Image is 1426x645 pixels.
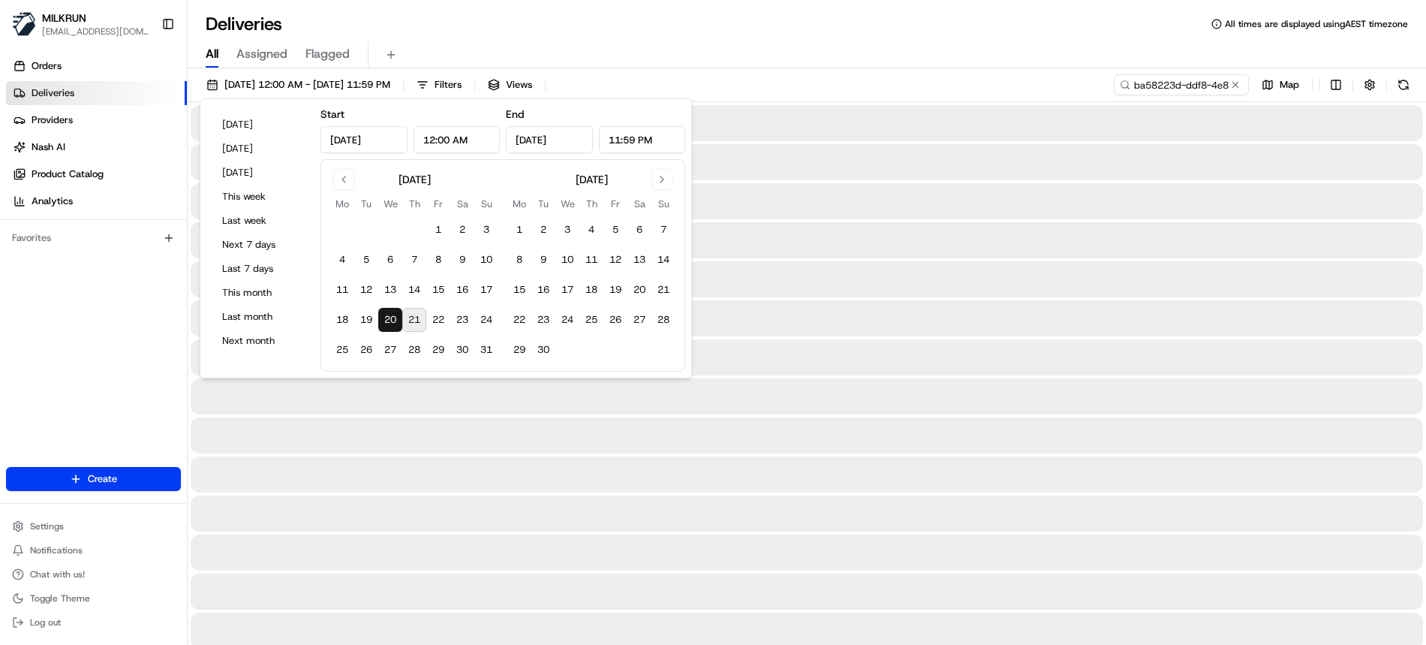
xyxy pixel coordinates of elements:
[555,248,579,272] button: 10
[450,278,474,302] button: 16
[354,338,378,362] button: 26
[531,278,555,302] button: 16
[6,612,181,633] button: Log out
[6,189,187,213] a: Analytics
[579,196,603,212] th: Thursday
[42,11,86,26] button: MILKRUN
[426,338,450,362] button: 29
[236,45,287,63] span: Assigned
[507,308,531,332] button: 22
[426,278,450,302] button: 15
[215,114,305,135] button: [DATE]
[320,126,408,153] input: Date
[330,248,354,272] button: 4
[224,78,390,92] span: [DATE] 12:00 AM - [DATE] 11:59 PM
[651,196,675,212] th: Sunday
[42,26,149,38] span: [EMAIL_ADDRESS][DOMAIN_NAME]
[6,226,181,250] div: Favorites
[506,126,593,153] input: Date
[481,74,539,95] button: Views
[627,308,651,332] button: 27
[426,218,450,242] button: 1
[555,308,579,332] button: 24
[531,196,555,212] th: Tuesday
[506,78,532,92] span: Views
[627,196,651,212] th: Saturday
[651,308,675,332] button: 28
[30,568,85,580] span: Chat with us!
[320,107,344,121] label: Start
[651,278,675,302] button: 21
[30,592,90,604] span: Toggle Theme
[474,248,498,272] button: 10
[1280,78,1299,92] span: Map
[206,12,282,36] h1: Deliveries
[599,126,686,153] input: Time
[531,218,555,242] button: 2
[450,218,474,242] button: 2
[507,338,531,362] button: 29
[6,540,181,561] button: Notifications
[651,248,675,272] button: 14
[330,278,354,302] button: 11
[32,194,73,208] span: Analytics
[579,278,603,302] button: 18
[215,234,305,255] button: Next 7 days
[435,78,462,92] span: Filters
[506,107,524,121] label: End
[206,45,218,63] span: All
[215,282,305,303] button: This month
[627,248,651,272] button: 13
[330,196,354,212] th: Monday
[603,308,627,332] button: 26
[426,248,450,272] button: 8
[603,218,627,242] button: 5
[474,278,498,302] button: 17
[450,248,474,272] button: 9
[32,113,73,127] span: Providers
[555,196,579,212] th: Wednesday
[450,196,474,212] th: Saturday
[6,6,155,42] button: MILKRUNMILKRUN[EMAIL_ADDRESS][DOMAIN_NAME]
[1114,74,1249,95] input: Type to search
[6,54,187,78] a: Orders
[474,338,498,362] button: 31
[474,308,498,332] button: 24
[6,135,187,159] a: Nash AI
[6,108,187,132] a: Providers
[474,196,498,212] th: Sunday
[215,330,305,351] button: Next month
[215,162,305,183] button: [DATE]
[414,126,501,153] input: Time
[333,169,354,190] button: Go to previous month
[555,218,579,242] button: 3
[32,86,74,100] span: Deliveries
[6,81,187,105] a: Deliveries
[603,248,627,272] button: 12
[378,278,402,302] button: 13
[354,278,378,302] button: 12
[330,308,354,332] button: 18
[32,59,62,73] span: Orders
[402,278,426,302] button: 14
[88,472,117,486] span: Create
[627,278,651,302] button: 20
[30,616,61,628] span: Log out
[32,167,104,181] span: Product Catalog
[399,172,431,187] div: [DATE]
[627,218,651,242] button: 6
[426,196,450,212] th: Friday
[402,196,426,212] th: Thursday
[305,45,350,63] span: Flagged
[215,210,305,231] button: Last week
[330,338,354,362] button: 25
[354,248,378,272] button: 5
[531,308,555,332] button: 23
[402,248,426,272] button: 7
[507,248,531,272] button: 8
[507,218,531,242] button: 1
[576,172,608,187] div: [DATE]
[6,467,181,491] button: Create
[30,520,64,532] span: Settings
